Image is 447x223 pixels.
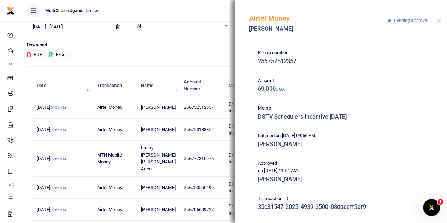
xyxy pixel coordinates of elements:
[37,207,66,212] span: [DATE]
[27,41,441,49] p: Download
[180,75,225,96] th: Account Number: activate to sort column ascending
[141,207,175,212] span: [PERSON_NAME]
[6,179,15,190] li: Ac
[437,199,443,205] span: 1
[258,160,424,167] p: Approved
[258,86,424,93] h5: 69,000
[50,106,66,110] small: 09:56 AM
[229,101,265,114] span: DSTV Schedulers Incentive [DATE]
[258,58,424,65] h5: 256752512357
[184,185,214,190] span: 256750560499
[97,207,122,212] span: Airtel Money
[258,77,424,84] p: Amount
[249,14,388,23] h5: Airtel Money
[141,185,175,190] span: [PERSON_NAME]
[137,75,180,96] th: Name: activate to sort column ascending
[97,127,122,132] span: Airtel Money
[258,113,424,121] h5: DSTV Schedulers Incentive [DATE]
[50,208,66,212] small: 09:56 AM
[258,195,424,203] p: Transaction ID
[37,105,66,110] span: [DATE]
[137,23,221,30] span: All
[141,105,175,110] span: [PERSON_NAME]
[249,25,388,33] h5: [PERSON_NAME]
[6,8,15,13] a: logo-small logo-large logo-large
[50,186,66,190] small: 09:56 AM
[258,176,424,183] h5: [PERSON_NAME]
[229,203,265,216] span: DSTV Schedulers Incentive [DATE]
[184,105,214,110] span: 256752512357
[27,21,111,33] input: select period
[93,75,137,96] th: Transaction: activate to sort column ascending
[423,199,440,216] iframe: Intercom live chat
[394,18,428,23] span: Pending approval
[258,49,424,57] p: Phone number
[50,157,66,161] small: 09:56 AM
[6,58,15,70] li: M
[184,156,214,161] span: 256777310976
[97,185,122,190] span: Airtel Money
[184,127,214,132] span: 256753188852
[141,127,175,132] span: [PERSON_NAME]
[258,105,424,112] p: Memo
[50,128,66,132] small: 09:56 AM
[27,49,42,61] button: PDF
[276,87,285,92] small: UGX
[43,49,72,61] button: Excel
[225,75,283,96] th: Memo: activate to sort column ascending
[229,181,265,194] span: DSTV Schedulers Incentive [DATE]
[229,123,265,136] span: DSTV Schedulers Incentive [DATE]
[37,127,66,132] span: [DATE]
[97,152,122,165] span: MTN Mobile Money
[6,7,15,15] img: logo-small
[229,152,265,165] span: DSTV Schedulers Incentive [DATE]
[33,75,93,96] th: Date: activate to sort column descending
[37,156,66,161] span: [DATE]
[37,185,66,190] span: [DATE]
[141,145,175,171] span: Lucky [PERSON_NAME] [PERSON_NAME] Acen
[42,7,102,14] span: MultiChoice Uganda Limited
[258,167,424,175] p: on [DATE] 11:54 AM
[258,204,424,211] h5: 35c31547-2025-4939-3500-08ddeeff5af9
[258,132,424,140] p: Initiated on [DATE] 09:56 AM
[97,105,122,110] span: Airtel Money
[184,207,214,212] span: 256705609727
[258,141,424,148] h5: [PERSON_NAME]
[437,18,441,23] button: Close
